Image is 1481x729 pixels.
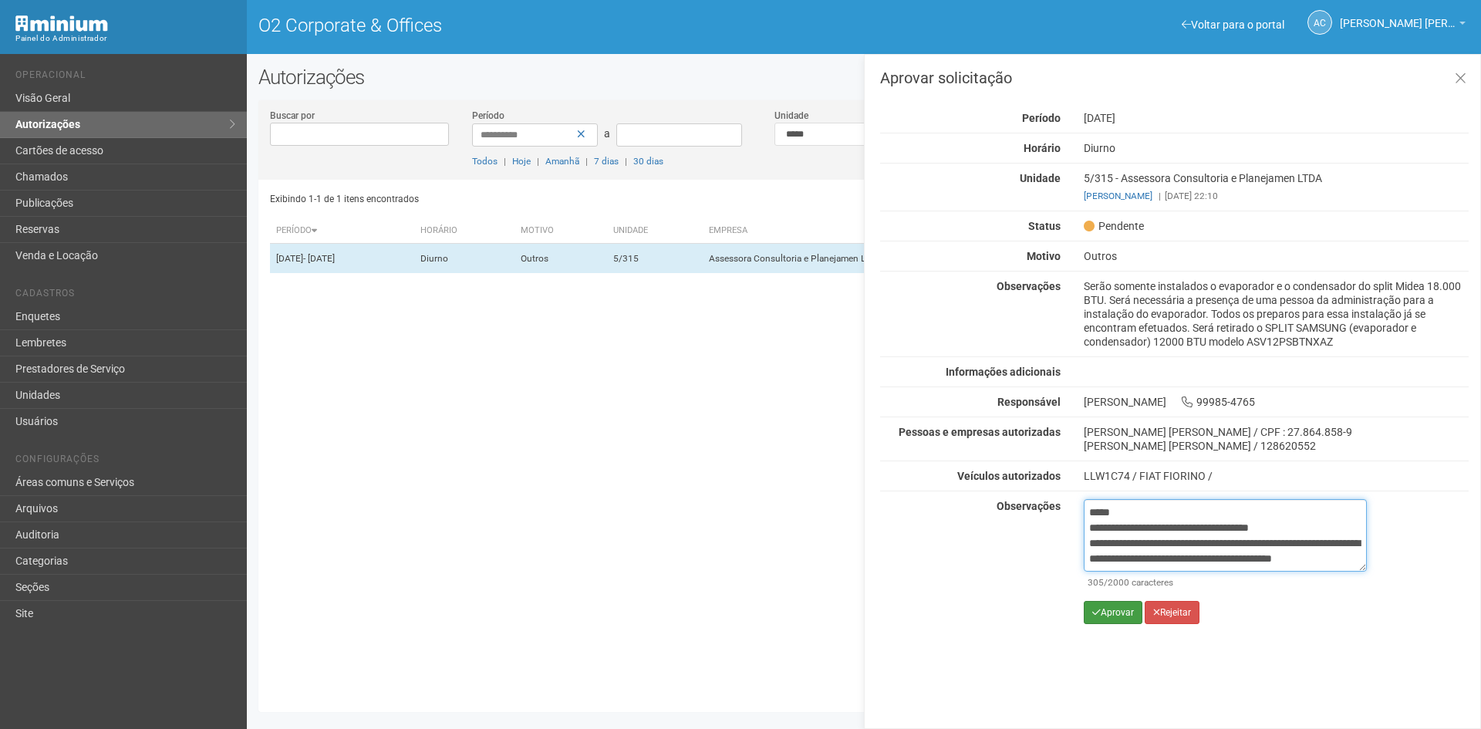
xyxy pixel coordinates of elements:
a: Hoje [512,156,531,167]
strong: Status [1028,220,1061,232]
td: 5/315 [607,244,703,274]
strong: Informações adicionais [946,366,1061,378]
span: | [504,156,506,167]
div: [DATE] [1072,111,1480,125]
label: Unidade [774,109,808,123]
span: | [1159,191,1161,201]
strong: Veículos autorizados [957,470,1061,482]
strong: Horário [1024,142,1061,154]
span: 305 [1088,577,1104,588]
strong: Motivo [1027,250,1061,262]
a: Fechar [1445,62,1476,96]
span: - [DATE] [303,253,335,264]
div: Diurno [1072,141,1480,155]
span: Pendente [1084,219,1144,233]
span: | [585,156,588,167]
div: [PERSON_NAME] [PERSON_NAME] / CPF : 27.864.858-9 [1084,425,1469,439]
th: Horário [414,218,514,244]
button: Rejeitar [1145,601,1199,624]
label: Buscar por [270,109,315,123]
a: AC [1307,10,1332,35]
div: Outros [1072,249,1480,263]
span: | [537,156,539,167]
h2: Autorizações [258,66,1469,89]
h3: Aprovar solicitação [880,70,1469,86]
a: [PERSON_NAME] [PERSON_NAME] [1340,19,1466,32]
div: 5/315 - Assessora Consultoria e Planejamen LTDA [1072,171,1480,203]
span: a [604,127,610,140]
div: /2000 caracteres [1088,575,1363,589]
th: Unidade [607,218,703,244]
a: 30 dias [633,156,663,167]
td: Assessora Consultoria e Planejamen LTDA [703,244,1079,274]
a: [PERSON_NAME] [1084,191,1152,201]
strong: Observações [997,500,1061,512]
td: [DATE] [270,244,414,274]
li: Cadastros [15,288,235,304]
span: Ana Carla de Carvalho Silva [1340,2,1456,29]
div: Exibindo 1-1 de 1 itens encontrados [270,187,859,211]
td: Outros [514,244,607,274]
div: [DATE] 22:10 [1084,189,1469,203]
th: Motivo [514,218,607,244]
strong: Pessoas e empresas autorizadas [899,426,1061,438]
a: 7 dias [594,156,619,167]
div: Painel do Administrador [15,32,235,46]
strong: Observações [997,280,1061,292]
div: LLW1C74 / FIAT FIORINO / [1084,469,1469,483]
a: Voltar para o portal [1182,19,1284,31]
div: [PERSON_NAME] 99985-4765 [1072,395,1480,409]
div: [PERSON_NAME] [PERSON_NAME] / 128620552 [1084,439,1469,453]
img: Minium [15,15,108,32]
th: Empresa [703,218,1079,244]
a: Amanhã [545,156,579,167]
h1: O2 Corporate & Offices [258,15,852,35]
td: Diurno [414,244,514,274]
label: Período [472,109,504,123]
li: Operacional [15,69,235,86]
span: | [625,156,627,167]
a: Todos [472,156,498,167]
strong: Unidade [1020,172,1061,184]
th: Período [270,218,414,244]
li: Configurações [15,454,235,470]
button: Aprovar [1084,601,1142,624]
strong: Responsável [997,396,1061,408]
strong: Período [1022,112,1061,124]
div: Serão somente instalados o evaporador e o condensador do split Midea 18.000 BTU. Será necessária ... [1072,279,1480,349]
